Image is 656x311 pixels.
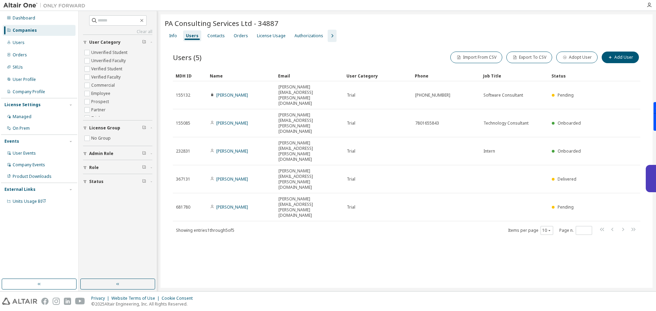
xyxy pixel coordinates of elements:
div: Email [278,70,341,81]
span: 7801655843 [415,121,439,126]
div: Info [169,33,177,39]
a: [PERSON_NAME] [216,176,248,182]
div: SKUs [13,65,23,70]
span: Software Consultant [483,93,523,98]
div: Job Title [483,70,546,81]
button: Export To CSV [506,52,552,63]
img: Altair One [3,2,89,9]
span: 155132 [176,93,190,98]
span: Clear filter [142,125,146,131]
button: Import From CSV [450,52,502,63]
label: No Group [91,134,112,142]
div: Managed [13,114,31,119]
span: 681780 [176,204,190,210]
span: Clear filter [142,165,146,170]
span: Role [89,165,99,170]
label: Employee [91,89,112,98]
span: Trial [347,149,355,154]
label: Commercial [91,81,116,89]
span: Clear filter [142,151,146,156]
div: License Usage [257,33,286,39]
span: Trial [347,176,355,182]
span: Trial [347,121,355,126]
img: facebook.svg [41,298,49,305]
img: linkedin.svg [64,298,71,305]
div: User Category [346,70,409,81]
span: [PERSON_NAME][EMAIL_ADDRESS][PERSON_NAME][DOMAIN_NAME] [278,168,341,190]
div: Privacy [91,296,111,301]
div: Website Terms of Use [111,296,162,301]
span: Pending [558,204,574,210]
div: MDH ID [176,70,204,81]
span: License Group [89,125,120,131]
span: Pending [558,92,574,98]
div: Orders [13,52,27,58]
span: Intern [483,149,495,154]
span: User Category [89,40,121,45]
div: Users [13,40,25,45]
div: Phone [415,70,478,81]
div: Orders [234,33,248,39]
button: Role [83,160,152,175]
div: User Profile [13,77,36,82]
label: Trial [91,114,101,122]
div: Company Events [13,162,45,168]
span: 232831 [176,149,190,154]
img: youtube.svg [75,298,85,305]
div: Companies [13,28,37,33]
div: Product Downloads [13,174,52,179]
div: User Events [13,151,36,156]
p: © 2025 Altair Engineering, Inc. All Rights Reserved. [91,301,197,307]
label: Prospect [91,98,110,106]
div: Company Profile [13,89,45,95]
button: User Category [83,35,152,50]
a: [PERSON_NAME] [216,204,248,210]
span: 155085 [176,121,190,126]
a: [PERSON_NAME] [216,148,248,154]
a: [PERSON_NAME] [216,92,248,98]
span: Technology Consultant [483,121,529,126]
button: 10 [542,228,551,233]
span: PA Consulting Services Ltd - 34887 [165,18,278,28]
button: Adopt User [556,52,598,63]
a: Clear all [83,29,152,34]
button: Status [83,174,152,189]
label: Verified Faculty [91,73,122,81]
label: Unverified Faculty [91,57,127,65]
div: Name [210,70,273,81]
span: Clear filter [142,179,146,184]
span: Admin Role [89,151,113,156]
button: Add User [602,52,639,63]
span: Units Usage BI [13,198,46,204]
div: Cookie Consent [162,296,197,301]
button: Admin Role [83,146,152,161]
span: Trial [347,204,355,210]
div: Contacts [207,33,225,39]
div: Dashboard [13,15,35,21]
label: Partner [91,106,107,114]
span: Users (5) [173,53,202,62]
span: 367131 [176,176,190,182]
span: Delivered [558,176,576,182]
span: [PERSON_NAME][EMAIL_ADDRESS][PERSON_NAME][DOMAIN_NAME] [278,112,341,134]
div: Authorizations [295,33,323,39]
span: Onboarded [558,148,581,154]
label: Verified Student [91,65,124,73]
a: [PERSON_NAME] [216,120,248,126]
span: Page n. [559,226,592,235]
span: [PERSON_NAME][EMAIL_ADDRESS][PERSON_NAME][DOMAIN_NAME] [278,84,341,106]
div: Users [186,33,199,39]
div: Events [4,139,19,144]
span: Onboarded [558,120,581,126]
span: [PERSON_NAME][EMAIL_ADDRESS][PERSON_NAME][DOMAIN_NAME] [278,196,341,218]
label: Unverified Student [91,48,129,57]
span: Status [89,179,104,184]
span: Clear filter [142,40,146,45]
span: Showing entries 1 through 5 of 5 [176,227,234,233]
div: External Links [4,187,36,192]
span: Items per page [508,226,553,235]
button: License Group [83,121,152,136]
img: instagram.svg [53,298,60,305]
div: Status [551,70,599,81]
div: On Prem [13,126,30,131]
